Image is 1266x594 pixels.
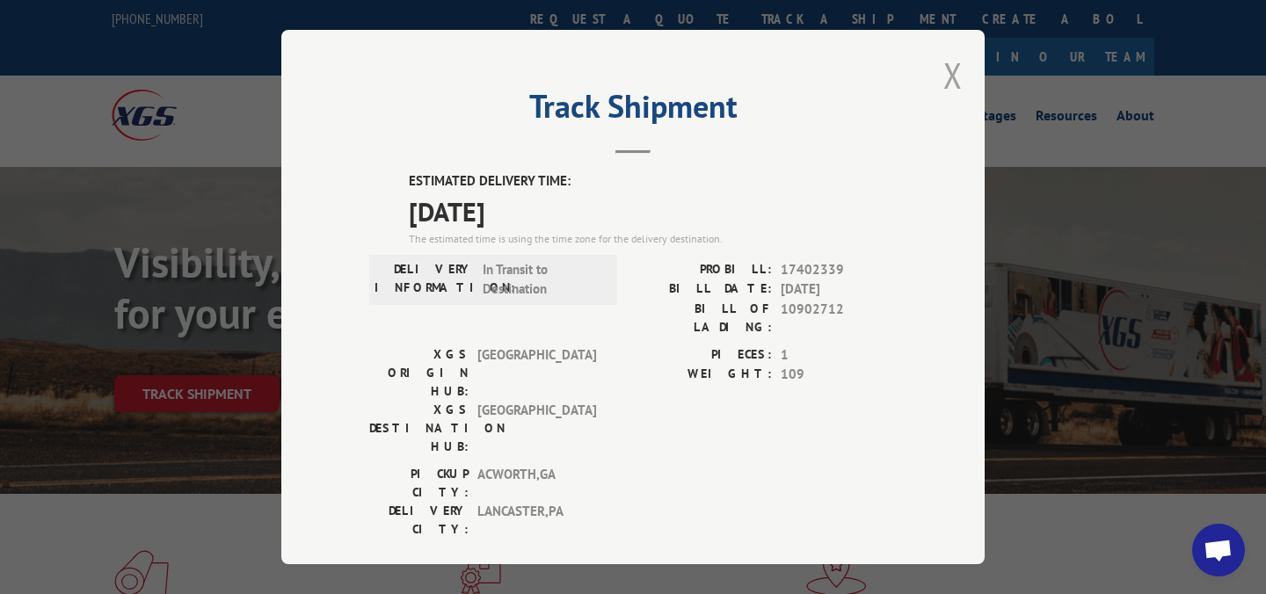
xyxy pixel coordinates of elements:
[369,344,469,400] label: XGS ORIGIN HUB:
[633,365,772,385] label: WEIGHT:
[477,400,596,455] span: [GEOGRAPHIC_DATA]
[633,344,772,365] label: PIECES:
[781,299,897,336] span: 10902712
[943,52,963,98] button: Close modal
[633,259,772,279] label: PROBILL:
[477,464,596,501] span: ACWORTH , GA
[633,279,772,300] label: BILL DATE:
[409,171,897,192] label: ESTIMATED DELIVERY TIME:
[369,464,469,501] label: PICKUP CITY:
[369,400,469,455] label: XGS DESTINATION HUB:
[369,94,897,127] h2: Track Shipment
[781,279,897,300] span: [DATE]
[369,501,469,538] label: DELIVERY CITY:
[483,259,601,299] span: In Transit to Destination
[1192,524,1245,576] div: Open chat
[409,230,897,246] div: The estimated time is using the time zone for the delivery destination.
[781,344,897,365] span: 1
[633,299,772,336] label: BILL OF LADING:
[375,259,474,299] label: DELIVERY INFORMATION:
[477,344,596,400] span: [GEOGRAPHIC_DATA]
[409,191,897,230] span: [DATE]
[477,501,596,538] span: LANCASTER , PA
[781,259,897,279] span: 17402339
[781,365,897,385] span: 109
